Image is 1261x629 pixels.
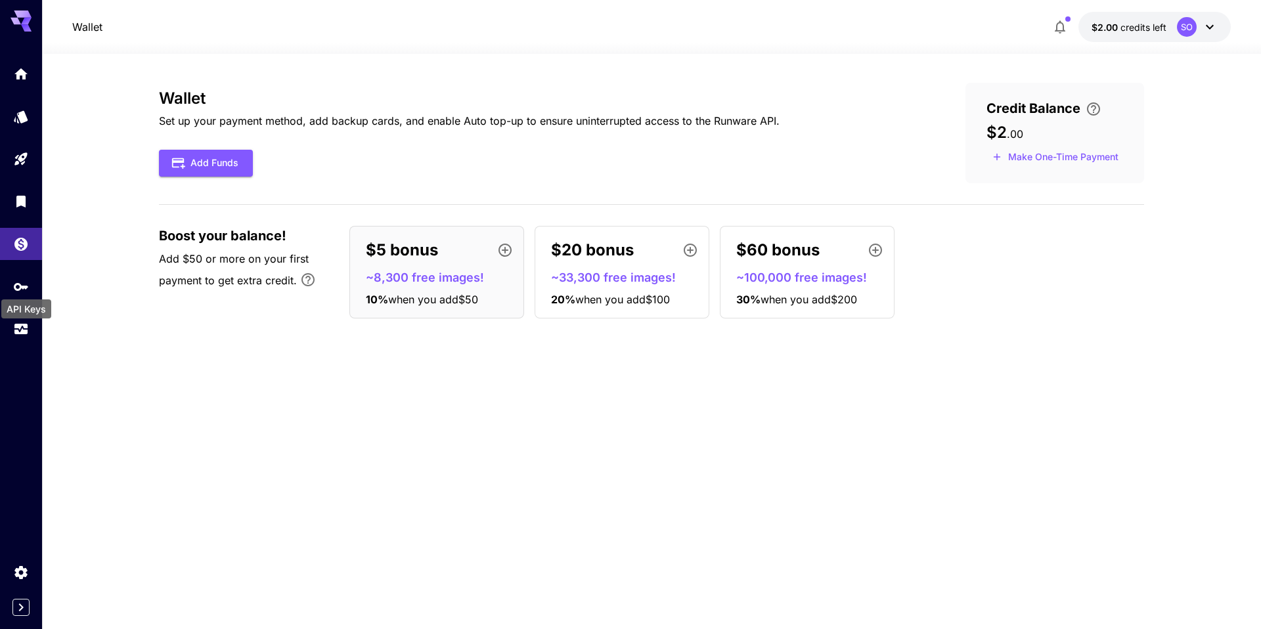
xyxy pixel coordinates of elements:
[1092,20,1166,34] div: $2.00
[13,66,29,82] div: Home
[736,293,761,306] span: 30 %
[575,293,670,306] span: when you add $100
[366,293,388,306] span: 10 %
[295,267,321,293] button: Bonus applies only to your first payment, up to 30% on the first $1,000.
[72,19,102,35] a: Wallet
[72,19,102,35] nav: breadcrumb
[986,123,1007,142] span: $2
[551,293,575,306] span: 20 %
[13,151,29,167] div: Playground
[1080,101,1107,117] button: Enter your card details and choose an Auto top-up amount to avoid service interruptions. We'll au...
[159,113,780,129] p: Set up your payment method, add backup cards, and enable Auto top-up to ensure uninterrupted acce...
[986,147,1124,167] button: Make a one-time, non-recurring payment
[13,560,29,576] div: Settings
[13,108,29,125] div: Models
[13,278,29,295] div: API Keys
[13,321,29,337] div: Usage
[1120,22,1166,33] span: credits left
[159,89,780,108] h3: Wallet
[159,150,253,177] button: Add Funds
[736,238,820,262] p: $60 bonus
[1092,22,1120,33] span: $2.00
[1177,17,1197,37] div: SO
[13,232,29,248] div: Wallet
[388,293,478,306] span: when you add $50
[13,193,29,209] div: Library
[366,269,518,286] p: ~8,300 free images!
[159,252,309,287] span: Add $50 or more on your first payment to get extra credit.
[761,293,857,306] span: when you add $200
[366,238,438,262] p: $5 bonus
[1,299,51,318] div: API Keys
[1078,12,1231,42] button: $2.00SO
[12,599,30,616] button: Expand sidebar
[986,98,1080,118] span: Credit Balance
[159,226,286,246] span: Boost your balance!
[1007,127,1023,141] span: . 00
[551,269,703,286] p: ~33,300 free images!
[551,238,634,262] p: $20 bonus
[736,269,889,286] p: ~100,000 free images!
